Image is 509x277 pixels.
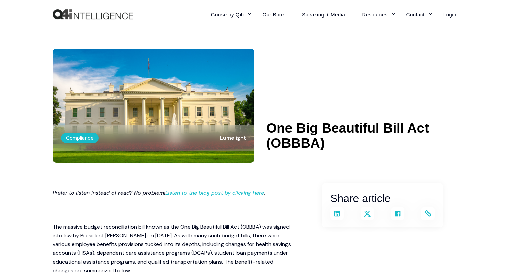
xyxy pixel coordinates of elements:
[53,9,133,20] img: Q4intelligence, LLC logo
[330,190,435,207] h3: Share article
[53,9,133,20] a: Back to Home
[220,134,246,141] span: Lumelight
[165,189,264,196] a: Listen to the blog post by clicking here
[53,189,265,196] em: Prefer to listen instead of read? No problem! .
[266,120,456,151] h1: One Big Beautiful Bill Act (OBBBA)
[53,49,254,163] img: The White House, where President Trump signed the OBBBA into law
[61,133,99,143] label: Compliance
[53,223,291,274] span: The massive budget reconciliation bill known as the One Big Beautiful Bill Act (OBBBA) was signed...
